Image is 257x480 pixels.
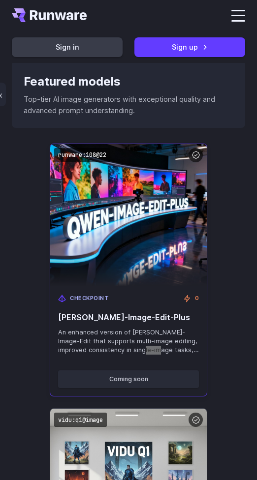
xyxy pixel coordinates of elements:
[70,294,109,303] span: Checkpoint
[195,294,199,303] span: 0
[12,37,123,57] a: Sign in
[24,93,233,116] p: Top-tier AI image generators with exceptional quality and advanced prompt understanding.
[58,328,199,355] span: An enhanced version of [PERSON_NAME]-Image-Edit that supports multi-image editing, improved consi...
[42,137,215,293] img: Qwen-Image-Edit-Plus
[12,8,87,22] a: Go to /
[58,370,199,388] button: Coming soon
[134,37,245,57] a: Sign up
[24,72,233,91] div: Featured models
[54,413,107,427] code: vidu:q1@image
[58,313,199,322] span: [PERSON_NAME]-Image-Edit-Plus
[54,148,110,162] code: runware:108@22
